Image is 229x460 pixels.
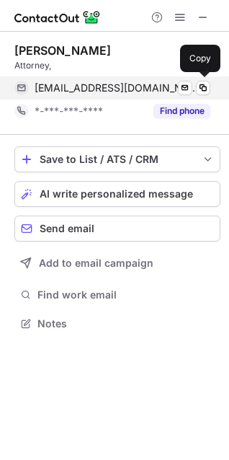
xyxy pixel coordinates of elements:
[153,104,210,118] button: Reveal Button
[14,285,220,305] button: Find work email
[40,154,195,165] div: Save to List / ATS / CRM
[14,314,220,334] button: Notes
[37,317,215,330] span: Notes
[14,59,220,72] div: Attorney,
[40,188,193,200] span: AI write personalized message
[14,181,220,207] button: AI write personalized message
[14,250,220,276] button: Add to email campaign
[14,216,220,242] button: Send email
[37,288,215,301] span: Find work email
[14,43,111,58] div: [PERSON_NAME]
[35,81,199,94] span: [EMAIL_ADDRESS][DOMAIN_NAME]
[39,257,153,269] span: Add to email campaign
[40,223,94,234] span: Send email
[14,9,101,26] img: ContactOut v5.3.10
[14,146,220,172] button: save-profile-one-click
